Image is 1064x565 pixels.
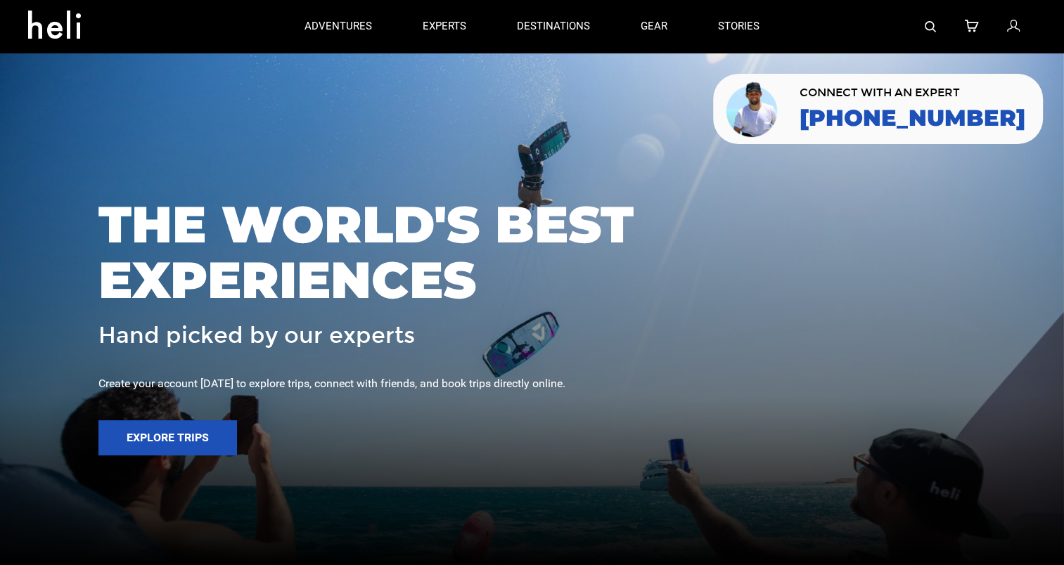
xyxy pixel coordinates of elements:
p: destinations [517,19,590,34]
a: [PHONE_NUMBER] [800,105,1025,131]
span: Hand picked by our experts [98,323,415,348]
p: experts [423,19,466,34]
button: Explore Trips [98,420,237,455]
div: Create your account [DATE] to explore trips, connect with friends, and book trips directly online. [98,376,966,392]
span: CONNECT WITH AN EXPERT [800,87,1025,98]
p: adventures [305,19,372,34]
span: THE WORLD'S BEST EXPERIENCES [98,197,966,308]
img: search-bar-icon.svg [925,21,936,32]
img: contact our team [724,79,782,138]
